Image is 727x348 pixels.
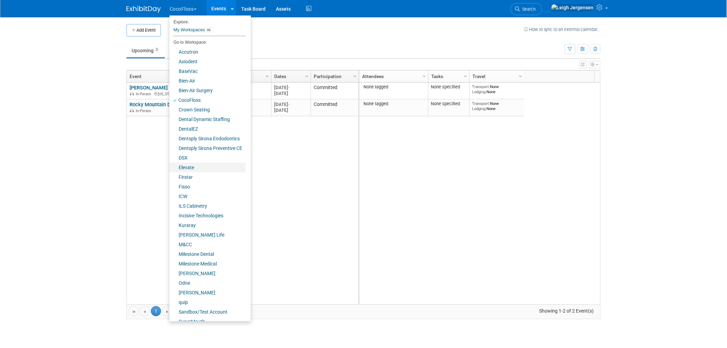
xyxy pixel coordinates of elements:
div: [DATE] [274,101,307,107]
span: Transport: [472,101,490,106]
li: Explore: [169,18,246,24]
a: Odne [169,278,246,288]
a: Bien-Air Surgery [169,86,246,95]
a: Sandbox/Test Account [169,307,246,317]
a: My Workspaces31 [173,24,246,36]
a: CocoFloss [169,95,246,105]
img: ExhibitDay [126,6,161,13]
a: Past33 [166,44,194,57]
span: Column Settings [422,74,427,79]
a: ILS Cabinetry [169,201,246,211]
a: Go to the first page [128,306,139,316]
a: Fisso [169,182,246,192]
a: Elevate [169,163,246,172]
a: Dental Dynamic Staffing [169,115,246,124]
a: Go to the next page [162,306,172,316]
a: M&CC [169,240,246,249]
span: Lodging: [472,89,487,94]
span: Column Settings [518,74,523,79]
span: Column Settings [265,74,270,79]
li: Go to Workspace: [169,38,246,47]
a: Column Settings [303,70,311,81]
a: Accutron [169,47,246,57]
a: Milestone Medical [169,259,246,269]
a: Tasks [431,70,465,82]
a: Bien-Air [169,76,246,86]
div: None tagged [362,84,426,90]
a: Firstar [169,172,246,182]
a: DSX [169,153,246,163]
span: Go to the previous page [142,309,147,315]
a: Column Settings [517,70,525,81]
a: Attendees [362,70,424,82]
a: Rocky Mountain Dental Convention-08344-2026 [130,101,237,108]
a: DentalEZ [169,124,246,134]
span: Showing 1-2 of 2 Event(s) [533,306,600,316]
td: Committed [311,83,359,99]
a: BaseVac [169,66,246,76]
span: Column Settings [352,74,358,79]
span: In-Person [136,109,153,113]
span: - [288,85,290,90]
div: None specified [431,84,467,90]
span: 31 [205,27,213,33]
span: In-Person [136,92,153,96]
a: Column Settings [264,70,271,81]
div: None tagged [362,101,426,107]
a: Column Settings [462,70,470,81]
a: [PERSON_NAME] [169,269,246,278]
a: Dentsply Sirona Endodontics [169,134,246,143]
span: Transport: [472,84,490,89]
a: Dentsply Sirona Preventive CE [169,143,246,153]
a: Go to the previous page [139,306,150,316]
span: 2 [154,47,160,52]
img: In-Person Event [130,109,134,112]
a: How to sync to an external calendar... [524,27,601,32]
a: SuperMouth [169,317,246,326]
a: Dates [274,70,306,82]
div: [DATE] [274,107,307,113]
span: Go to the first page [131,309,136,315]
span: 1 [151,306,161,316]
img: Leigh Jergensen [551,4,594,11]
td: Committed [311,99,359,116]
a: Column Settings [351,70,359,81]
a: [PERSON_NAME] Life [169,230,246,240]
div: [DATE] [274,90,307,96]
a: Participation [314,70,354,82]
div: [US_STATE], [GEOGRAPHIC_DATA] [130,91,268,97]
a: Milestone Dental [169,249,246,259]
a: ICW [169,192,246,201]
a: Crown Seating [169,105,246,115]
div: None None [472,101,522,111]
div: [DATE] [274,85,307,90]
a: Upcoming2 [126,44,165,57]
a: [PERSON_NAME] 14707-2025 [130,85,195,91]
a: Search [511,3,542,15]
a: Column Settings [421,70,428,81]
span: Search [520,7,536,12]
div: None None [472,84,522,94]
span: Go to the next page [165,309,170,315]
a: Travel [472,70,520,82]
span: Column Settings [304,74,310,79]
a: [PERSON_NAME] [169,288,246,297]
span: Column Settings [463,74,468,79]
div: None specified [431,101,467,107]
span: - [288,102,290,107]
a: quip [169,297,246,307]
a: Kuraray [169,220,246,230]
button: Add Event [126,24,161,36]
a: Event [130,70,267,82]
a: Axiodent [169,57,246,66]
span: Lodging: [472,106,487,111]
img: In-Person Event [130,92,134,95]
a: Incisive Technologies [169,211,246,220]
